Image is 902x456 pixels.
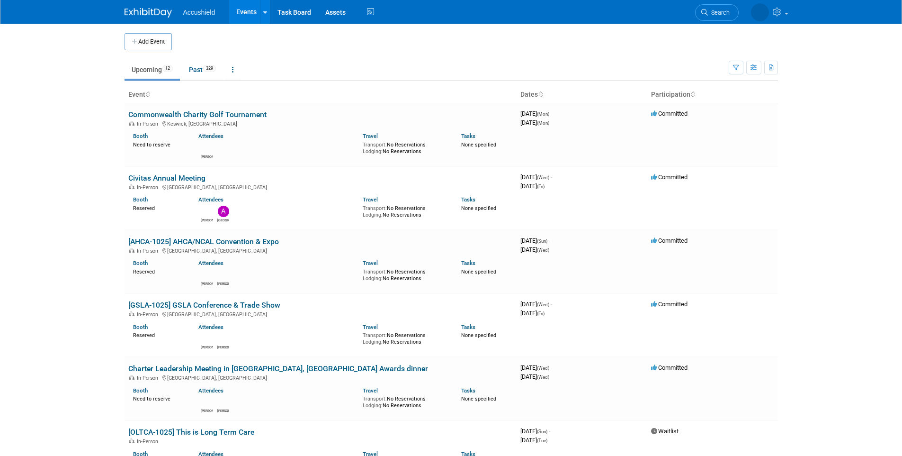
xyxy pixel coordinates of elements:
[537,175,549,180] span: (Wed)
[461,205,496,211] span: None specified
[461,133,475,139] a: Tasks
[133,267,185,275] div: Reserved
[133,140,185,148] div: Need to reserve
[520,301,552,308] span: [DATE]
[129,121,134,126] img: In-Person Event
[461,260,475,266] a: Tasks
[217,408,229,413] div: Chris Karkazis
[218,206,229,217] img: Alexandria Cantrell
[129,375,134,380] img: In-Person Event
[651,173,688,181] span: Committed
[133,387,148,394] a: Booth
[137,438,161,445] span: In-Person
[201,217,213,223] div: Peggy White
[129,248,134,253] img: In-Person Event
[363,402,383,409] span: Lodging:
[137,248,161,254] span: In-Person
[137,375,161,381] span: In-Person
[128,301,280,310] a: [GSLA-1025] GSLA Conference & Trade Show
[363,148,383,155] span: Lodging:
[461,332,496,338] span: None specified
[537,438,547,443] span: (Tue)
[128,237,279,246] a: [AHCA-1025] AHCA/NCAL Convention & Expo
[218,269,229,281] img: Kyle Malden
[363,387,378,394] a: Travel
[198,387,223,394] a: Attendees
[363,203,447,218] div: No Reservations No Reservations
[201,333,213,344] img: Sam Adams
[537,247,549,253] span: (Wed)
[551,110,552,117] span: -
[201,269,213,281] img: Chris Karkazis
[363,142,387,148] span: Transport:
[129,311,134,316] img: In-Person Event
[517,87,647,103] th: Dates
[363,339,383,345] span: Lodging:
[651,301,688,308] span: Committed
[363,140,447,155] div: No Reservations No Reservations
[551,301,552,308] span: -
[549,237,550,244] span: -
[128,110,267,119] a: Commonwealth Charity Golf Tournament
[520,246,549,253] span: [DATE]
[128,246,513,254] div: [GEOGRAPHIC_DATA], [GEOGRAPHIC_DATA]
[125,87,517,103] th: Event
[520,182,545,190] span: [DATE]
[537,429,547,434] span: (Sun)
[217,344,229,350] div: Ryan Mills
[461,269,496,275] span: None specified
[520,237,550,244] span: [DATE]
[125,33,172,50] button: Add Event
[203,65,216,72] span: 329
[651,110,688,117] span: Committed
[128,374,513,381] div: [GEOGRAPHIC_DATA], [GEOGRAPHIC_DATA]
[537,238,547,244] span: (Sun)
[520,373,549,380] span: [DATE]
[363,394,447,409] div: No Reservations No Reservations
[125,8,172,18] img: ExhibitDay
[125,61,180,79] a: Upcoming12
[363,133,378,139] a: Travel
[363,205,387,211] span: Transport:
[537,111,549,117] span: (Mon)
[537,120,549,126] span: (Mon)
[182,61,223,79] a: Past329
[183,9,215,16] span: Accushield
[218,396,229,408] img: Chris Karkazis
[363,267,447,282] div: No Reservations No Reservations
[128,428,254,437] a: [OLTCA-1025] This is Long Term Care
[201,408,213,413] div: Peggy White
[461,396,496,402] span: None specified
[520,173,552,181] span: [DATE]
[651,364,688,371] span: Committed
[217,281,229,286] div: Kyle Malden
[520,428,550,435] span: [DATE]
[133,394,185,402] div: Need to reserve
[520,310,545,317] span: [DATE]
[363,330,447,345] div: No Reservations No Reservations
[461,196,475,203] a: Tasks
[198,260,223,266] a: Attendees
[145,91,150,98] a: Sort by Event Name
[363,260,378,266] a: Travel
[551,173,552,181] span: -
[363,269,387,275] span: Transport:
[751,3,769,21] img: Morgan Fowler
[537,374,549,380] span: (Wed)
[651,237,688,244] span: Committed
[218,333,229,344] img: Ryan Mills
[647,87,778,103] th: Participation
[133,196,148,203] a: Booth
[129,438,134,443] img: In-Person Event
[133,330,185,339] div: Reserved
[198,133,223,139] a: Attendees
[363,196,378,203] a: Travel
[461,387,475,394] a: Tasks
[461,324,475,330] a: Tasks
[133,324,148,330] a: Booth
[128,364,428,373] a: Charter Leadership Meeting in [GEOGRAPHIC_DATA], [GEOGRAPHIC_DATA] Awards dinner
[198,196,223,203] a: Attendees
[363,324,378,330] a: Travel
[537,311,545,316] span: (Fri)
[520,437,547,444] span: [DATE]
